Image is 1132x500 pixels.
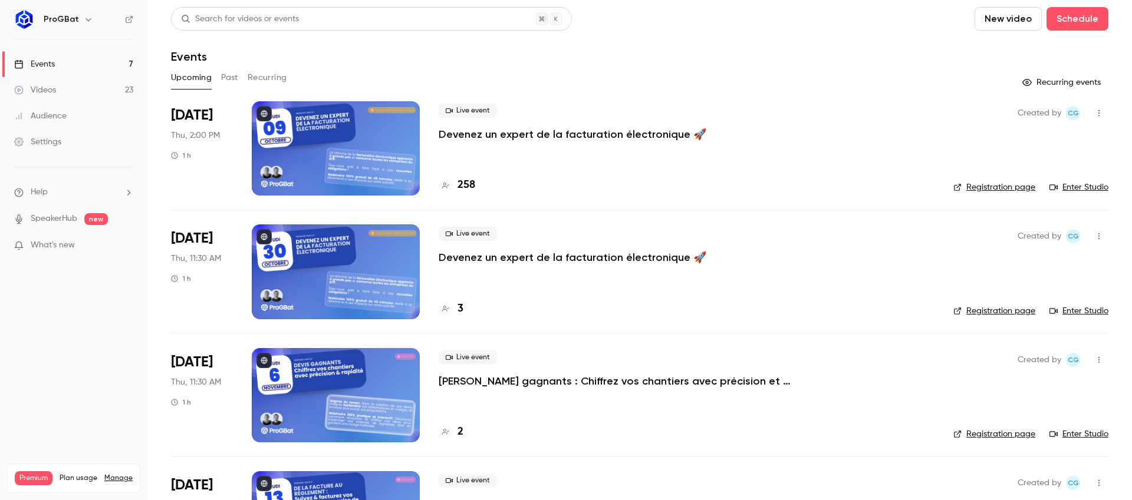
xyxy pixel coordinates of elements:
[171,253,221,264] span: Thu, 11:30 AM
[1049,428,1108,440] a: Enter Studio
[1049,181,1108,193] a: Enter Studio
[439,127,706,141] a: Devenez un expert de la facturation électronique 🚀
[171,476,213,495] span: [DATE]
[458,301,463,317] h4: 3
[953,181,1035,193] a: Registration page
[439,424,463,440] a: 2
[15,471,52,485] span: Premium
[953,305,1035,317] a: Registration page
[104,473,133,483] a: Manage
[44,14,79,25] h6: ProGBat
[1047,7,1108,31] button: Schedule
[439,473,497,488] span: Live event
[975,7,1042,31] button: New video
[1066,476,1080,490] span: Charles Gallard
[1068,106,1079,120] span: CG
[31,213,77,225] a: SpeakerHub
[439,250,706,264] a: Devenez un expert de la facturation électronique 🚀
[31,186,48,198] span: Help
[953,428,1035,440] a: Registration page
[1066,229,1080,243] span: Charles Gallard
[458,177,475,193] h4: 258
[1068,353,1079,367] span: CG
[84,213,108,225] span: new
[171,353,213,372] span: [DATE]
[1066,106,1080,120] span: Charles Gallard
[221,68,238,87] button: Past
[171,68,212,87] button: Upcoming
[60,473,97,483] span: Plan usage
[439,227,497,241] span: Live event
[14,136,61,148] div: Settings
[171,130,220,141] span: Thu, 2:00 PM
[31,239,75,251] span: What's new
[1018,476,1061,490] span: Created by
[171,274,191,283] div: 1 h
[14,84,56,96] div: Videos
[171,101,233,196] div: Oct 9 Thu, 2:00 PM (Europe/Paris)
[1018,229,1061,243] span: Created by
[248,68,287,87] button: Recurring
[1017,73,1108,92] button: Recurring events
[439,104,497,118] span: Live event
[1018,353,1061,367] span: Created by
[439,177,475,193] a: 258
[171,376,221,388] span: Thu, 11:30 AM
[171,348,233,442] div: Nov 6 Thu, 11:30 AM (Europe/Paris)
[14,186,133,198] li: help-dropdown-opener
[171,151,191,160] div: 1 h
[458,424,463,440] h4: 2
[171,49,207,64] h1: Events
[181,13,299,25] div: Search for videos or events
[1018,106,1061,120] span: Created by
[439,374,792,388] a: [PERSON_NAME] gagnants : Chiffrez vos chantiers avec précision et rapidité
[15,10,34,29] img: ProGBat
[171,229,213,248] span: [DATE]
[1068,229,1079,243] span: CG
[14,110,67,122] div: Audience
[14,58,55,70] div: Events
[439,350,497,365] span: Live event
[1049,305,1108,317] a: Enter Studio
[1066,353,1080,367] span: Charles Gallard
[171,106,213,125] span: [DATE]
[171,398,191,407] div: 1 h
[439,301,463,317] a: 3
[171,224,233,319] div: Oct 30 Thu, 11:30 AM (Europe/Paris)
[1068,476,1079,490] span: CG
